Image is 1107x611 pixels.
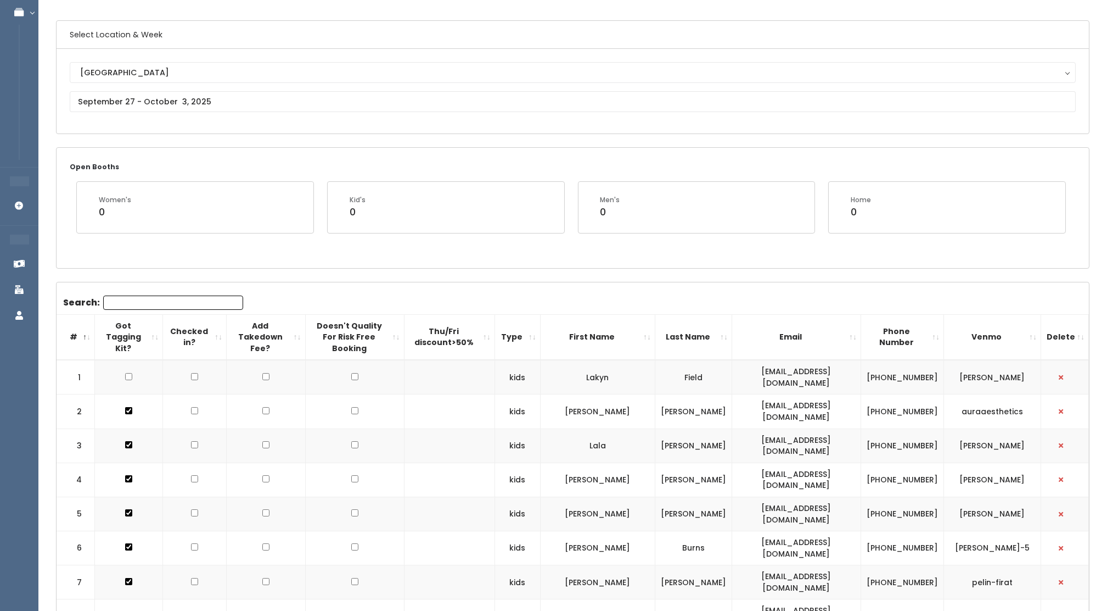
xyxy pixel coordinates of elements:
[540,314,655,360] th: First Name: activate to sort column ascending
[943,314,1041,360] th: Venmo: activate to sort column ascending
[600,205,620,219] div: 0
[540,429,655,463] td: Lala
[57,565,95,599] td: 7
[57,429,95,463] td: 3
[70,62,1076,83] button: [GEOGRAPHIC_DATA]
[655,314,732,360] th: Last Name: activate to sort column ascending
[943,565,1041,599] td: pelin-firat
[943,497,1041,531] td: [PERSON_NAME]
[655,360,732,395] td: Field
[861,463,943,497] td: [PHONE_NUMBER]
[540,531,655,565] td: [PERSON_NAME]
[495,531,540,565] td: kids
[943,429,1041,463] td: [PERSON_NAME]
[495,314,540,360] th: Type: activate to sort column ascending
[305,314,404,360] th: Doesn't Quality For Risk Free Booking : activate to sort column ascending
[57,314,95,360] th: #: activate to sort column descending
[732,531,861,565] td: [EMAIL_ADDRESS][DOMAIN_NAME]
[103,296,243,310] input: Search:
[495,565,540,599] td: kids
[99,205,131,219] div: 0
[732,463,861,497] td: [EMAIL_ADDRESS][DOMAIN_NAME]
[943,360,1041,395] td: [PERSON_NAME]
[655,395,732,429] td: [PERSON_NAME]
[732,360,861,395] td: [EMAIL_ADDRESS][DOMAIN_NAME]
[943,395,1041,429] td: auraaesthetics
[227,314,305,360] th: Add Takedown Fee?: activate to sort column ascending
[943,463,1041,497] td: [PERSON_NAME]
[404,314,495,360] th: Thu/Fri discount&gt;50%: activate to sort column ascending
[495,497,540,531] td: kids
[851,195,871,205] div: Home
[861,531,943,565] td: [PHONE_NUMBER]
[57,21,1089,49] h6: Select Location & Week
[655,429,732,463] td: [PERSON_NAME]
[861,395,943,429] td: [PHONE_NUMBER]
[163,314,227,360] th: Checked in?: activate to sort column ascending
[732,314,861,360] th: Email: activate to sort column ascending
[732,395,861,429] td: [EMAIL_ADDRESS][DOMAIN_NAME]
[495,360,540,395] td: kids
[861,429,943,463] td: [PHONE_NUMBER]
[540,395,655,429] td: [PERSON_NAME]
[80,66,1065,79] div: [GEOGRAPHIC_DATA]
[57,360,95,395] td: 1
[1041,314,1088,360] th: Delete: activate to sort column ascending
[350,195,366,205] div: Kid's
[540,360,655,395] td: Lakyn
[732,429,861,463] td: [EMAIL_ADDRESS][DOMAIN_NAME]
[655,565,732,599] td: [PERSON_NAME]
[851,205,871,219] div: 0
[495,395,540,429] td: kids
[540,497,655,531] td: [PERSON_NAME]
[57,395,95,429] td: 2
[655,531,732,565] td: Burns
[655,463,732,497] td: [PERSON_NAME]
[655,497,732,531] td: [PERSON_NAME]
[732,565,861,599] td: [EMAIL_ADDRESS][DOMAIN_NAME]
[540,565,655,599] td: [PERSON_NAME]
[861,497,943,531] td: [PHONE_NUMBER]
[63,296,243,310] label: Search:
[861,360,943,395] td: [PHONE_NUMBER]
[943,531,1041,565] td: [PERSON_NAME]-5
[600,195,620,205] div: Men's
[57,531,95,565] td: 6
[57,463,95,497] td: 4
[99,195,131,205] div: Women's
[540,463,655,497] td: [PERSON_NAME]
[70,162,119,171] small: Open Booths
[95,314,163,360] th: Got Tagging Kit?: activate to sort column ascending
[57,497,95,531] td: 5
[732,497,861,531] td: [EMAIL_ADDRESS][DOMAIN_NAME]
[350,205,366,219] div: 0
[861,565,943,599] td: [PHONE_NUMBER]
[70,91,1076,112] input: September 27 - October 3, 2025
[495,429,540,463] td: kids
[495,463,540,497] td: kids
[861,314,943,360] th: Phone Number: activate to sort column ascending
